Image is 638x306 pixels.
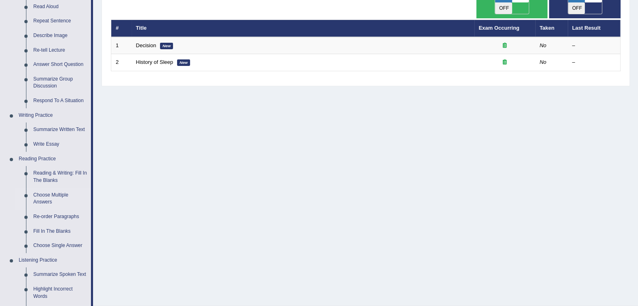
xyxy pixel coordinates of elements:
[30,94,91,108] a: Respond To A Situation
[111,54,132,71] td: 2
[15,253,91,268] a: Listening Practice
[15,152,91,166] a: Reading Practice
[479,42,531,50] div: Exam occurring question
[30,166,91,188] a: Reading & Writing: Fill In The Blanks
[568,20,621,37] th: Last Result
[136,42,156,48] a: Decision
[535,20,568,37] th: Taken
[15,108,91,123] a: Writing Practice
[495,2,512,14] span: OFF
[540,42,547,48] em: No
[177,59,190,66] em: New
[30,43,91,58] a: Re-tell Lecture
[30,57,91,72] a: Answer Short Question
[479,59,531,66] div: Exam occurring question
[540,59,547,65] em: No
[30,267,91,282] a: Summarize Spoken Text
[30,238,91,253] a: Choose Single Answer
[572,42,616,50] div: –
[568,2,585,14] span: OFF
[572,59,616,66] div: –
[111,20,132,37] th: #
[30,224,91,239] a: Fill In The Blanks
[479,25,519,31] a: Exam Occurring
[30,282,91,304] a: Highlight Incorrect Words
[30,210,91,224] a: Re-order Paragraphs
[30,14,91,28] a: Repeat Sentence
[30,137,91,152] a: Write Essay
[160,43,173,49] em: New
[30,122,91,137] a: Summarize Written Text
[111,37,132,54] td: 1
[136,59,173,65] a: History of Sleep
[132,20,474,37] th: Title
[30,28,91,43] a: Describe Image
[30,72,91,94] a: Summarize Group Discussion
[30,188,91,210] a: Choose Multiple Answers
